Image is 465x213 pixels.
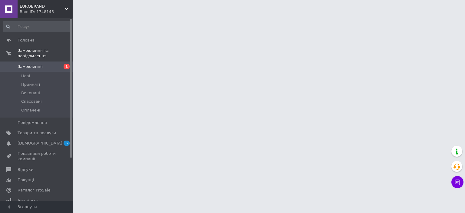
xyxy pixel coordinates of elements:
span: Аналітика [18,198,38,203]
span: Головна [18,38,35,43]
span: Оплачені [21,108,40,113]
span: 1 [64,64,70,69]
span: Покупці [18,177,34,183]
button: Чат з покупцем [451,176,463,188]
span: Товари та послуги [18,130,56,136]
span: Замовлення та повідомлення [18,48,73,59]
span: Показники роботи компанії [18,151,56,162]
span: Відгуки [18,167,33,172]
span: 5 [64,141,70,146]
div: Ваш ID: 1748145 [20,9,73,15]
span: Прийняті [21,82,40,87]
input: Пошук [3,21,71,32]
span: Каталог ProSale [18,188,50,193]
span: Нові [21,73,30,79]
span: EUROBRAND [20,4,65,9]
span: Повідомлення [18,120,47,125]
span: Замовлення [18,64,43,69]
span: Скасовані [21,99,42,104]
span: Виконані [21,90,40,96]
span: [DEMOGRAPHIC_DATA] [18,141,62,146]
